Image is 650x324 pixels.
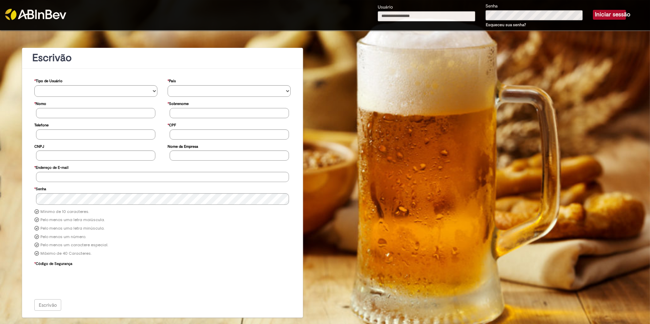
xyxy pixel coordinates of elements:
[169,101,189,106] font: Sobrenome
[40,217,105,223] label: Pelo menos uma letra maiúscula.
[36,165,68,170] font: Endereço de E-mail
[40,209,89,215] label: Mínimo de 10 caracteres.
[168,144,198,149] font: Nome da Empresa
[169,123,176,128] font: CPF
[40,242,108,248] label: Pelo menos um caractere especial.
[5,9,66,20] img: ABInbev-white.png
[34,120,49,129] label: Telefone
[32,52,293,64] h1: Escrivão
[36,261,72,266] font: Código de Segurança
[40,234,86,240] label: Pelo menos um número.
[36,101,46,106] font: Nomo
[378,4,393,11] label: Usuário
[485,3,498,10] label: Senha
[36,186,46,192] font: Senha
[36,78,63,84] font: Tipo de Usuário
[34,144,44,149] font: CNPJ
[593,10,626,19] button: Iniciar sessão
[40,251,91,256] label: Máximo de 40 Caracteres.
[40,226,104,231] label: Pelo menos uma letra minúscula.
[169,78,176,84] font: País
[486,22,526,28] a: Esqueceu sua senha?
[36,268,139,294] iframe: reCAPTCHA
